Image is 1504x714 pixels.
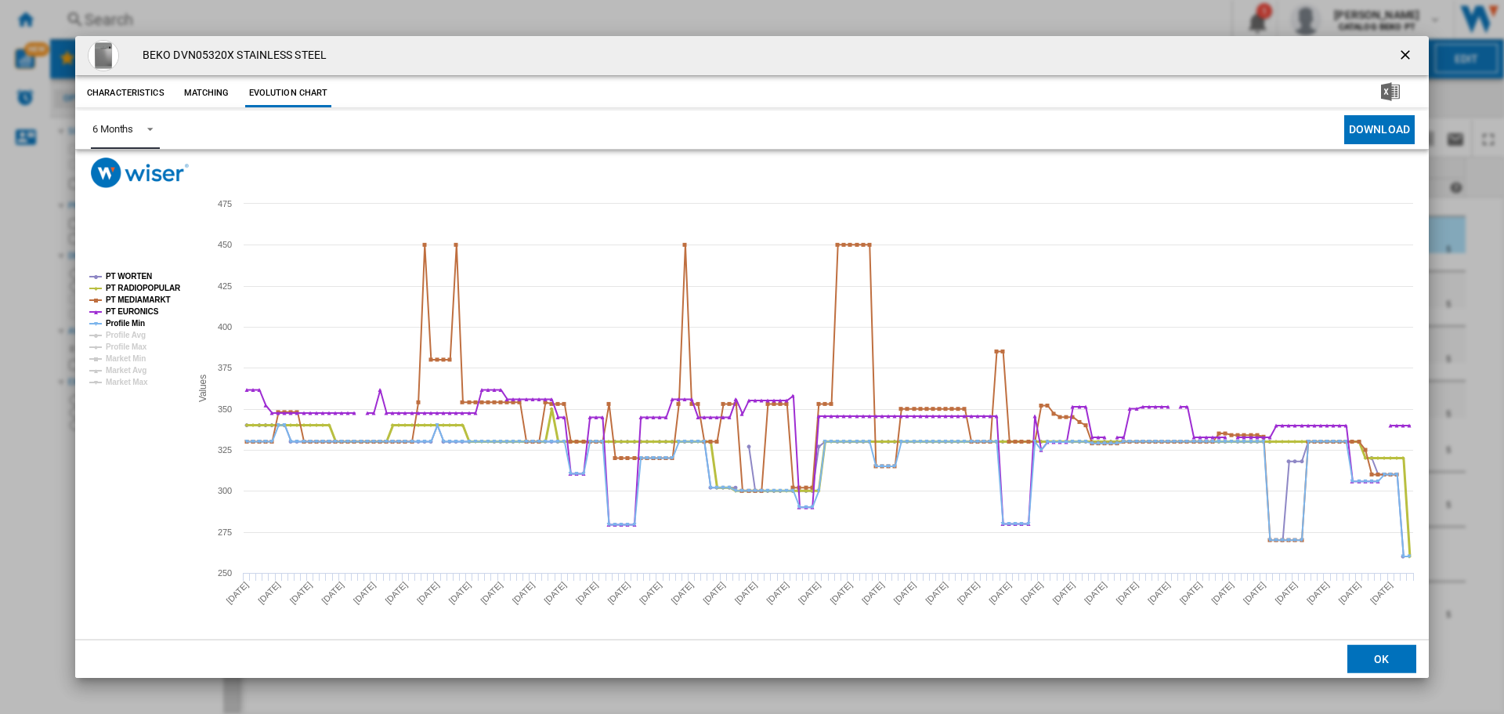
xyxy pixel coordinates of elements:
tspan: [DATE] [638,580,663,606]
tspan: [DATE] [225,580,251,606]
button: Download [1344,115,1415,144]
button: Download in Excel [1356,79,1425,107]
tspan: [DATE] [669,580,695,606]
tspan: [DATE] [1083,580,1108,606]
button: OK [1347,645,1416,673]
tspan: [DATE] [1050,580,1076,606]
button: getI18NText('BUTTONS.CLOSE_DIALOG') [1391,40,1423,71]
tspan: [DATE] [1273,580,1299,606]
tspan: [DATE] [1242,580,1267,606]
img: excel-24x24.png [1381,82,1400,101]
tspan: 450 [218,240,232,249]
tspan: [DATE] [797,580,822,606]
tspan: [DATE] [1019,580,1045,606]
tspan: [DATE] [511,580,537,606]
tspan: [DATE] [446,580,472,606]
tspan: [DATE] [288,580,314,606]
tspan: [DATE] [1305,580,1331,606]
tspan: 325 [218,445,232,455]
tspan: [DATE] [1114,580,1140,606]
tspan: Market Avg [106,366,146,375]
tspan: [DATE] [1178,580,1204,606]
tspan: [DATE] [1146,580,1172,606]
tspan: [DATE] [924,580,949,606]
div: 6 Months [92,123,133,135]
tspan: Market Min [106,354,146,363]
tspan: [DATE] [1209,580,1235,606]
tspan: 250 [218,568,232,578]
tspan: [DATE] [765,580,790,606]
tspan: [DATE] [542,580,568,606]
button: Evolution chart [245,79,332,107]
tspan: 350 [218,404,232,414]
h4: BEKO DVN05320X STAINLESS STEEL [135,48,327,63]
tspan: [DATE] [1336,580,1362,606]
tspan: [DATE] [987,580,1013,606]
button: Characteristics [83,79,168,107]
tspan: Values [197,375,208,402]
tspan: 475 [218,199,232,208]
tspan: [DATE] [574,580,600,606]
tspan: [DATE] [383,580,409,606]
img: 90483_0.jpg [88,40,119,71]
tspan: Profile Avg [106,331,146,339]
tspan: 400 [218,322,232,332]
tspan: PT EURONICS [106,307,159,316]
tspan: [DATE] [1368,580,1394,606]
tspan: Profile Min [106,319,145,328]
tspan: [DATE] [891,580,917,606]
tspan: 275 [218,527,232,537]
tspan: [DATE] [415,580,441,606]
tspan: [DATE] [352,580,378,606]
tspan: [DATE] [860,580,886,606]
tspan: [DATE] [956,580,982,606]
tspan: Profile Max [106,343,147,351]
tspan: [DATE] [479,580,504,606]
ng-md-icon: getI18NText('BUTTONS.CLOSE_DIALOG') [1397,47,1416,66]
tspan: Market Max [106,378,148,386]
tspan: [DATE] [606,580,631,606]
tspan: PT MEDIAMARKT [106,295,171,304]
tspan: [DATE] [828,580,854,606]
img: logo_wiser_300x94.png [91,158,189,188]
tspan: 375 [218,363,232,372]
tspan: [DATE] [701,580,727,606]
tspan: 425 [218,281,232,291]
md-dialog: Product popup [75,36,1429,679]
button: Matching [172,79,241,107]
tspan: 300 [218,486,232,495]
tspan: PT RADIOPOPULAR [106,284,181,292]
tspan: PT WORTEN [106,272,152,281]
tspan: [DATE] [320,580,345,606]
tspan: [DATE] [256,580,282,606]
tspan: [DATE] [733,580,759,606]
